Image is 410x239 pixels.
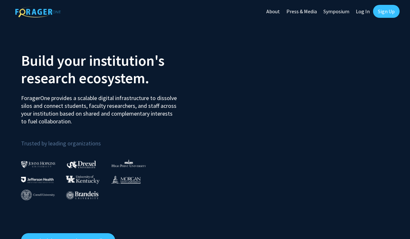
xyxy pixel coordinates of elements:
p: ForagerOne provides a scalable digital infrastructure to dissolve silos and connect students, fac... [21,89,179,125]
img: Johns Hopkins University [21,161,55,168]
img: Morgan State University [111,175,141,184]
h2: Build your institution's research ecosystem. [21,52,200,87]
img: Thomas Jefferson University [21,177,54,183]
img: Drexel University [67,161,96,168]
img: Cornell University [21,190,55,200]
img: ForagerOne Logo [15,6,61,17]
a: Sign Up [373,5,400,18]
img: University of Kentucky [66,175,100,184]
img: High Point University [112,159,146,167]
img: Brandeis University [66,191,99,199]
p: Trusted by leading organizations [21,131,200,148]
